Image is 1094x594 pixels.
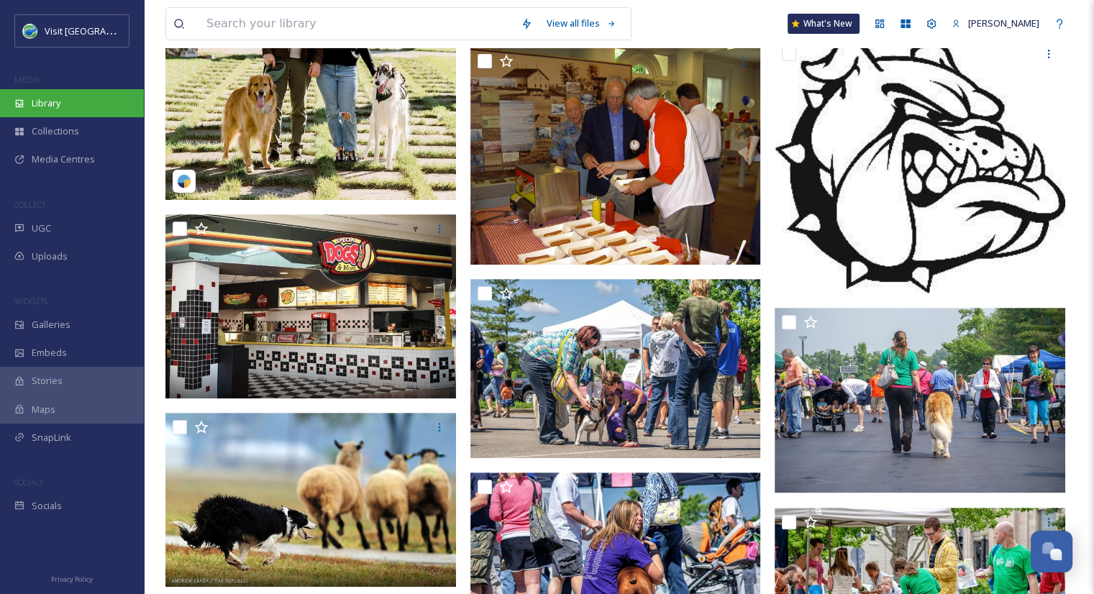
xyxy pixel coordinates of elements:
img: farmers-market-dogs-by-don-nissen-cavc-1.jpg [775,308,1065,493]
a: View all files [539,9,624,37]
span: Privacy Policy [51,575,93,584]
button: Open Chat [1031,531,1072,572]
span: WIDGETS [14,296,47,306]
img: farmers-market-dogs-by-don-nissen-cavc-5.jpg [470,279,761,458]
img: snapsea-logo.png [177,174,191,188]
span: SOCIALS [14,477,43,488]
a: What's New [788,14,860,34]
span: Embeds [32,346,67,360]
img: special-dogs-by-mike-wolanin-the-republic.JPG [165,214,456,398]
input: Search your library [199,8,514,40]
span: [PERSON_NAME] [968,17,1039,29]
span: MEDIA [14,74,40,85]
img: reception_hotdogs.JPG [470,47,761,265]
span: Library [32,96,60,110]
span: Media Centres [32,152,95,166]
span: COLLECT [14,199,45,210]
span: Uploads [32,250,68,263]
span: Stories [32,374,63,388]
span: Visit [GEOGRAPHIC_DATA] [US_STATE] [45,24,207,37]
span: Socials [32,499,62,513]
span: Galleries [32,318,70,332]
a: [PERSON_NAME] [944,9,1047,37]
img: cvctwitlogo_400x400.jpg [23,24,37,38]
a: Privacy Policy [51,570,93,587]
img: Columbus North Bulldogs.jpg [775,40,1065,293]
span: Collections [32,124,79,138]
span: UGC [32,221,51,235]
span: SnapLink [32,431,71,444]
span: Maps [32,403,55,416]
img: sheep-dogs-scottish-festival-andrew-laker.jpg [165,413,456,587]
